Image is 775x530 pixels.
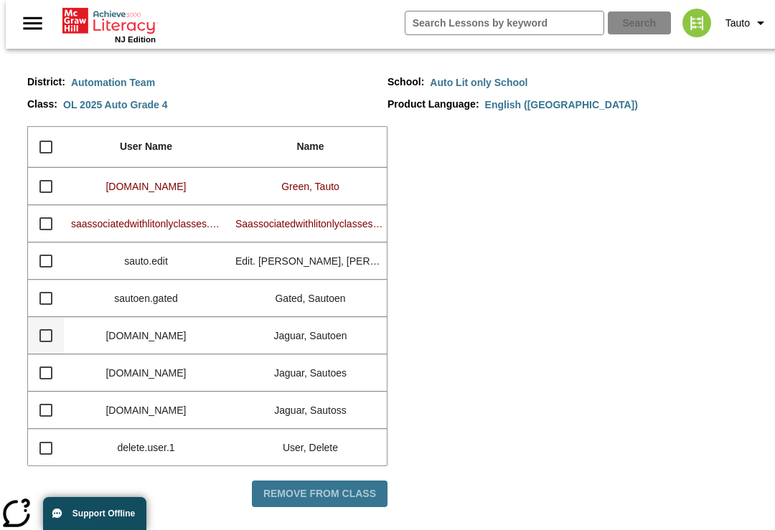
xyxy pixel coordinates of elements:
div: Gated, Sautoen [228,280,393,317]
div: Name [296,141,324,153]
div: Auto Lit only School [430,75,527,90]
div: sautoss.jaguar [64,392,228,429]
div: sautoen.gated [64,280,228,317]
button: Open side menu [11,2,54,44]
span: Support Offline [72,508,135,519]
div: Jaguar, Sautoes [228,354,393,392]
div: sautoen.jaguar [64,317,228,354]
div: sauto.edit [64,242,228,280]
div: Green, Tauto [228,168,393,205]
div: User, Delete [228,429,393,466]
button: Select a new avatar [674,4,720,42]
p: Class : [27,97,57,112]
div: saassociatedwithlitonlyclasses.saassociatedwithlitonlyclasses [64,205,228,242]
p: District : [27,75,65,90]
div: Jaguar, Sautoen [228,317,393,354]
div: OL 2025 Auto Grade 4 [63,98,168,112]
div: Edit. Lisette, Sauto. Lisette [228,242,393,280]
div: Saassociatedwithlitonlyclasses, Saassociatedwithlitonlyclasses [228,205,393,242]
img: avatar image [682,9,711,37]
div: delete.user.1 [64,429,228,466]
span: Tauto [725,16,750,31]
button: Profile/Settings [720,10,775,36]
input: search field [405,11,603,34]
div: Jaguar, Sautoss [228,392,393,429]
p: Product Language : [387,97,479,112]
div: Subscribers List [27,126,748,507]
div: tauto.green [64,168,228,205]
button: Support Offline [43,497,146,530]
div: Home [62,5,156,44]
div: sautoes.jaguar [64,354,228,392]
div: English ([GEOGRAPHIC_DATA]) [485,98,638,112]
span: NJ Edition [115,35,156,44]
div: User Name [120,141,172,153]
div: Automation Team [71,75,155,90]
p: School : [387,75,424,90]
